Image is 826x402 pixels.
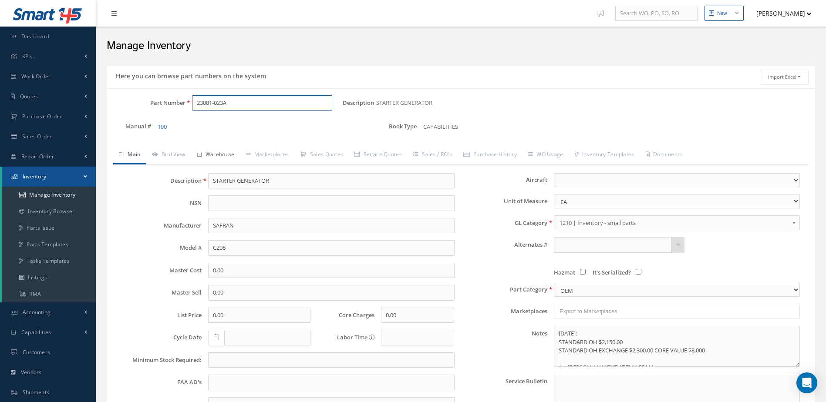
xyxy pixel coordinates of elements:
[461,308,547,315] label: Marketplaces
[294,146,349,164] a: Sales Quotes
[115,334,202,341] label: Cycle Date
[461,220,547,226] label: GL Category
[107,121,151,131] label: Manual #
[2,203,96,220] a: Inventory Browser
[2,220,96,236] a: Parts Issue
[554,268,575,276] span: Hazmat
[2,253,96,269] a: Tasks Templates
[560,218,789,228] span: 1210 | Inventory - small parts
[376,95,436,111] span: STARTER GENERATOR
[2,236,96,253] a: Parts Templates
[21,368,42,376] span: Vendors
[115,222,202,229] label: Manufacturer
[113,146,146,164] a: Main
[22,133,52,140] span: Sales Order
[21,153,54,160] span: Repair Order
[349,146,408,164] a: Service Quotes
[615,6,698,21] input: Search WO, PO, SO, RO
[640,146,688,164] a: Documents
[23,348,51,356] span: Customers
[23,308,51,316] span: Accounting
[23,389,50,396] span: Shipments
[115,357,202,363] label: Minimum Stock Required:
[461,241,547,248] label: Alternates #
[580,269,586,275] input: Hazmat
[191,146,240,164] a: Warehouse
[115,178,202,184] label: Description
[107,100,185,106] label: Part Number
[158,123,167,131] a: 190
[107,40,815,53] h2: Manage Inventory
[372,121,417,131] label: Book Type
[554,326,800,367] textarea: Notes
[343,100,374,106] label: Description
[115,312,202,318] label: List Price
[115,267,202,274] label: Master Cost
[593,268,631,276] span: It's Serialized?
[115,245,202,251] label: Model #
[21,328,51,336] span: Capabilities
[569,146,640,164] a: Inventory Templates
[115,289,202,296] label: Master Sell
[22,53,33,60] span: KPIs
[458,146,523,164] a: Purchase History
[760,70,809,85] button: Import Excel
[317,312,374,318] label: Core Charges
[2,187,96,203] a: Manage Inventory
[636,269,641,275] input: It's Serialized?
[21,33,50,40] span: Dashboard
[22,113,62,120] span: Purchase Order
[2,269,96,286] a: Listings
[115,200,202,206] label: NSN
[717,10,727,17] div: New
[523,146,569,164] a: WO Usage
[240,146,295,164] a: Marketplaces
[146,146,191,164] a: Bird View
[20,93,38,100] span: Quotes
[408,146,458,164] a: Sales / RO's
[2,286,96,302] a: RMA
[748,5,812,22] button: [PERSON_NAME]
[461,286,547,293] label: Part Category
[113,70,266,80] h5: Here you can browse part numbers on the system
[705,6,744,21] button: New
[317,334,374,341] label: Labor Time
[23,173,47,180] span: Inventory
[115,379,202,385] label: FAA AD's
[423,123,458,131] span: CAPABILITIES
[461,198,547,204] label: Unit of Measure
[796,372,817,393] div: Open Intercom Messenger
[461,326,547,367] label: Notes
[461,177,547,183] label: Aircraft
[21,73,51,80] span: Work Order
[2,167,96,187] a: Inventory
